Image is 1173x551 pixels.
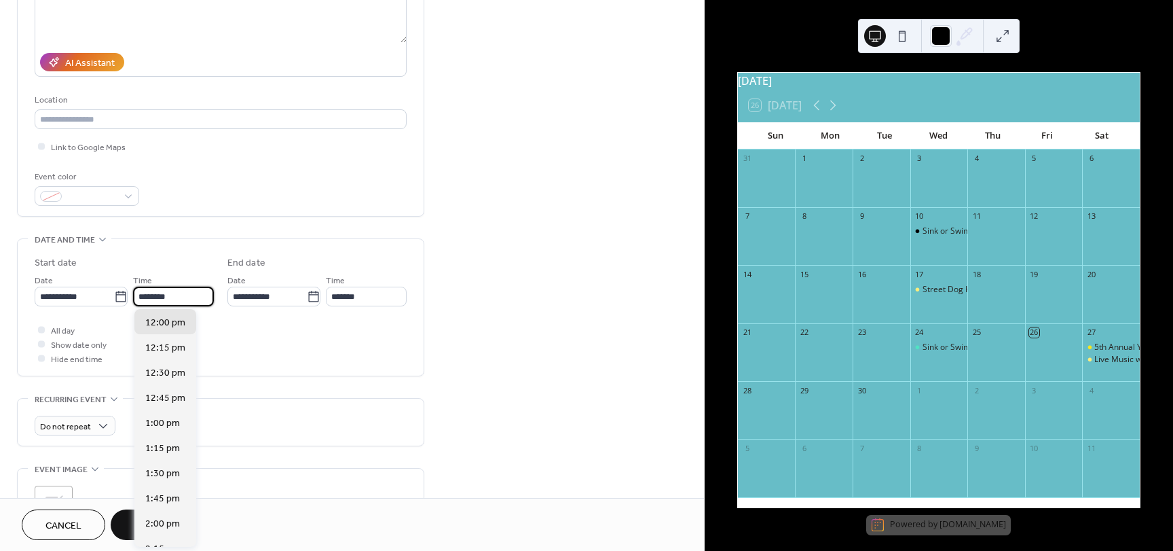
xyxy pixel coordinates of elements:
[111,510,181,540] button: Save
[742,269,752,279] div: 14
[40,419,91,435] span: Do not repeat
[857,269,867,279] div: 16
[1086,443,1096,453] div: 11
[35,463,88,477] span: Event image
[939,519,1006,531] a: [DOMAIN_NAME]
[914,269,925,279] div: 17
[971,385,982,395] div: 2
[145,341,185,355] span: 12:15 pm
[857,327,867,338] div: 23
[45,519,81,533] span: Cancel
[799,154,809,164] div: 1
[1086,385,1096,395] div: 4
[799,385,809,395] div: 29
[923,284,1008,296] div: Street Dog Hero Bingo
[35,256,77,270] div: Start date
[857,385,867,395] div: 30
[51,338,107,353] span: Show date only
[145,391,185,406] span: 12:45 pm
[145,492,180,506] span: 1:45 pm
[799,211,809,221] div: 8
[966,122,1020,149] div: Thu
[923,226,994,237] div: Sink or Swim Trivia
[803,122,857,149] div: Mon
[145,517,180,531] span: 2:00 pm
[1029,385,1039,395] div: 3
[145,442,180,456] span: 1:15 pm
[857,443,867,453] div: 7
[145,416,180,431] span: 1:00 pm
[1029,269,1039,279] div: 19
[914,443,925,453] div: 8
[1029,211,1039,221] div: 12
[22,510,105,540] button: Cancel
[1082,342,1140,353] div: 5th Annual Yachtoberfest
[910,342,968,353] div: Sink or Swim Trivia
[1086,154,1096,164] div: 6
[857,122,912,149] div: Tue
[910,226,968,237] div: Sink or Swim Trivia
[35,486,73,524] div: ;
[742,443,752,453] div: 5
[1086,211,1096,221] div: 13
[35,274,53,288] span: Date
[145,316,185,330] span: 12:00 pm
[857,154,867,164] div: 2
[971,327,982,338] div: 25
[1029,327,1039,338] div: 26
[1029,443,1039,453] div: 10
[971,211,982,221] div: 11
[1020,122,1075,149] div: Fri
[1029,154,1039,164] div: 5
[51,141,126,155] span: Link to Google Maps
[799,327,809,338] div: 22
[51,353,103,367] span: Hide end time
[914,211,925,221] div: 10
[971,269,982,279] div: 18
[35,93,404,107] div: Location
[910,284,968,296] div: Street Dog Hero Bingo
[35,233,95,247] span: Date and time
[742,385,752,395] div: 28
[799,443,809,453] div: 6
[1086,269,1096,279] div: 20
[857,211,867,221] div: 9
[35,393,107,407] span: Recurring event
[749,122,803,149] div: Sun
[227,274,246,288] span: Date
[742,327,752,338] div: 21
[133,274,152,288] span: Time
[326,274,345,288] span: Time
[971,443,982,453] div: 9
[914,154,925,164] div: 3
[742,154,752,164] div: 31
[738,73,1140,89] div: [DATE]
[35,170,136,184] div: Event color
[914,385,925,395] div: 1
[1086,327,1096,338] div: 27
[145,467,180,481] span: 1:30 pm
[1082,354,1140,366] div: Live Music w/ Piña Colada Duo
[890,519,1006,531] div: Powered by
[227,256,265,270] div: End date
[971,154,982,164] div: 4
[923,342,994,353] div: Sink or Swim Trivia
[51,324,75,338] span: All day
[1075,122,1129,149] div: Sat
[914,327,925,338] div: 24
[40,53,124,71] button: AI Assistant
[145,366,185,380] span: 12:30 pm
[799,269,809,279] div: 15
[65,56,115,71] div: AI Assistant
[912,122,966,149] div: Wed
[742,211,752,221] div: 7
